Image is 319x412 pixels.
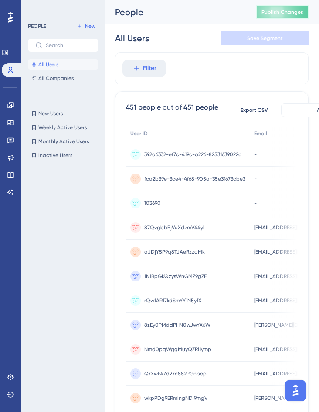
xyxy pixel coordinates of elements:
[28,136,98,147] button: Monthly Active Users
[143,63,156,74] span: Filter
[261,9,303,16] span: Publish Changes
[115,6,234,18] div: People
[28,122,98,133] button: Weekly Active Users
[144,224,204,231] span: 87QvgbbBjVuXdzmV44yl
[38,61,58,68] span: All Users
[256,5,309,19] button: Publish Changes
[254,200,257,207] span: -
[144,322,210,328] span: 8zEy0PMddPHN0wJwYX6W
[221,31,309,45] button: Save Segment
[144,297,201,304] span: rQw1AR17kdSmYY1N5y1X
[144,395,207,402] span: wkpPDg9ERmIngNDl9mgV
[241,107,268,114] span: Export CSV
[144,151,242,158] span: 392a6332-ef7c-419c-a226-82531639022a
[144,346,211,353] span: Nmd0pgWgqMuyQZRl1ymp
[115,32,149,44] div: All Users
[28,23,46,30] div: PEOPLE
[38,75,74,82] span: All Companies
[144,175,245,182] span: fca2b39e-3ce4-4f68-905a-35e3f673cbe3
[122,60,166,77] button: Filter
[144,273,207,280] span: 1N1BpGKQzysWnGMZ9gZE
[144,248,205,255] span: aJDjY5P9q8TJAeRzzaMk
[46,42,91,48] input: Search
[144,370,207,377] span: Q7Xwk4Zd27c882PGnbop
[144,200,161,207] span: 103690
[28,59,98,70] button: All Users
[28,108,98,119] button: New Users
[28,73,98,84] button: All Companies
[232,103,276,117] button: Export CSV
[183,102,218,113] div: 451 people
[282,378,309,404] iframe: UserGuiding AI Assistant Launcher
[254,175,257,182] span: -
[85,23,95,30] span: New
[38,124,87,131] span: Weekly Active Users
[163,102,182,113] div: out of
[126,102,161,113] div: 451 people
[38,138,89,145] span: Monthly Active Users
[28,150,98,161] button: Inactive Users
[38,110,63,117] span: New Users
[254,130,267,137] span: Email
[254,151,257,158] span: -
[38,152,72,159] span: Inactive Users
[130,130,148,137] span: User ID
[247,35,283,42] span: Save Segment
[74,21,98,31] button: New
